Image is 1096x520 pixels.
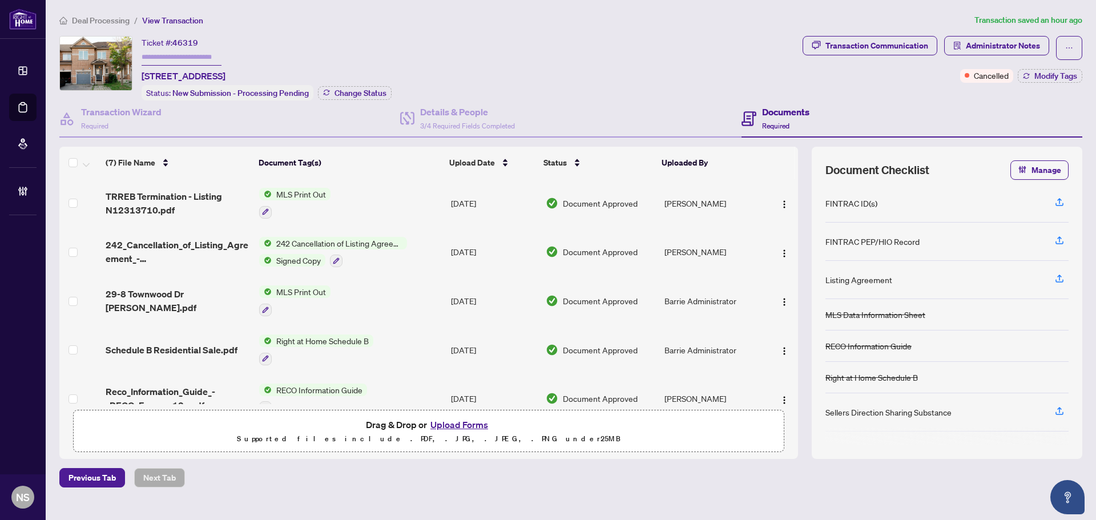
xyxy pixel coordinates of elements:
span: 46319 [172,38,198,48]
td: [DATE] [446,179,541,228]
span: MLS Print Out [272,285,331,298]
button: Change Status [318,86,392,100]
img: Status Icon [259,285,272,298]
span: Change Status [335,89,386,97]
span: Drag & Drop or [366,417,491,432]
div: Ticket #: [142,36,198,49]
img: Document Status [546,197,558,209]
img: Logo [780,346,789,356]
button: Logo [775,292,793,310]
button: Status IconRight at Home Schedule B [259,334,373,365]
button: Logo [775,341,793,359]
th: Uploaded By [657,147,761,179]
span: View Transaction [142,15,203,26]
img: Status Icon [259,188,272,200]
button: Status IconMLS Print Out [259,188,331,219]
span: Previous Tab [68,469,116,487]
span: Signed Copy [272,254,325,267]
td: [PERSON_NAME] [660,374,764,424]
button: Upload Forms [427,417,491,432]
img: Status Icon [259,334,272,347]
div: Status: [142,85,313,100]
img: Document Status [546,344,558,356]
span: Administrator Notes [966,37,1040,55]
span: ellipsis [1065,44,1073,52]
img: Status Icon [259,237,272,249]
span: Right at Home Schedule B [272,334,373,347]
div: Transaction Communication [825,37,928,55]
h4: Transaction Wizard [81,105,162,119]
h4: Documents [762,105,809,119]
span: [STREET_ADDRESS] [142,69,225,83]
img: logo [9,9,37,30]
button: Modify Tags [1018,69,1082,83]
button: Logo [775,389,793,408]
img: Status Icon [259,254,272,267]
span: 242_Cancellation_of_Listing_Agreement_-_Authority_to_Offer_for_Sale_-_PropTx-[PERSON_NAME] 2 2 EX... [106,238,250,265]
img: Logo [780,396,789,405]
span: Status [543,156,567,169]
span: RECO Information Guide [272,384,367,396]
button: Manage [1010,160,1069,180]
span: Modify Tags [1034,72,1077,80]
span: Required [81,122,108,130]
span: 242 Cancellation of Listing Agreement - Authority to Offer for Sale [272,237,407,249]
img: Status Icon [259,384,272,396]
button: Status IconMLS Print Out [259,285,331,316]
span: home [59,17,67,25]
span: Document Approved [563,392,638,405]
span: New Submission - Processing Pending [172,88,309,98]
p: Supported files include .PDF, .JPG, .JPEG, .PNG under 25 MB [80,432,777,446]
span: solution [953,42,961,50]
img: Logo [780,200,789,209]
img: Document Status [546,245,558,258]
button: Status IconRECO Information Guide [259,384,367,414]
span: Drag & Drop orUpload FormsSupported files include .PDF, .JPG, .JPEG, .PNG under25MB [74,410,784,453]
th: Upload Date [445,147,539,179]
span: Required [762,122,789,130]
td: [PERSON_NAME] [660,179,764,228]
span: Reco_Information_Guide_-_RECO_Forms__12_.pdf [106,385,250,412]
td: Barrie Administrator [660,325,764,374]
td: [PERSON_NAME] [660,228,764,277]
img: Document Status [546,295,558,307]
button: Transaction Communication [803,36,937,55]
button: Previous Tab [59,468,125,487]
div: MLS Data Information Sheet [825,308,925,321]
td: [DATE] [446,276,541,325]
span: Cancelled [974,69,1009,82]
span: Deal Processing [72,15,130,26]
button: Open asap [1050,480,1085,514]
button: Logo [775,243,793,261]
th: Document Tag(s) [254,147,445,179]
h4: Details & People [420,105,515,119]
span: 3/4 Required Fields Completed [420,122,515,130]
img: Logo [780,249,789,258]
span: Document Checklist [825,162,929,178]
div: FINTRAC PEP/HIO Record [825,235,920,248]
span: Document Approved [563,197,638,209]
img: Document Status [546,392,558,405]
div: FINTRAC ID(s) [825,197,877,209]
img: IMG-N12313710_1.jpg [60,37,132,90]
span: Document Approved [563,295,638,307]
button: Administrator Notes [944,36,1049,55]
span: Schedule B Residential Sale.pdf [106,343,237,357]
button: Next Tab [134,468,185,487]
div: Listing Agreement [825,273,892,286]
span: 29-8 Townwood Dr [PERSON_NAME].pdf [106,287,250,315]
button: Status Icon242 Cancellation of Listing Agreement - Authority to Offer for SaleStatus IconSigned Copy [259,237,407,268]
td: [DATE] [446,228,541,277]
span: Document Approved [563,245,638,258]
td: [DATE] [446,374,541,424]
button: Logo [775,194,793,212]
th: Status [539,147,657,179]
div: Right at Home Schedule B [825,371,918,384]
th: (7) File Name [101,147,254,179]
li: / [134,14,138,27]
span: Upload Date [449,156,495,169]
div: Sellers Direction Sharing Substance [825,406,952,418]
td: Barrie Administrator [660,276,764,325]
span: NS [16,489,30,505]
span: TRREB Termination - Listing N12313710.pdf [106,190,250,217]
